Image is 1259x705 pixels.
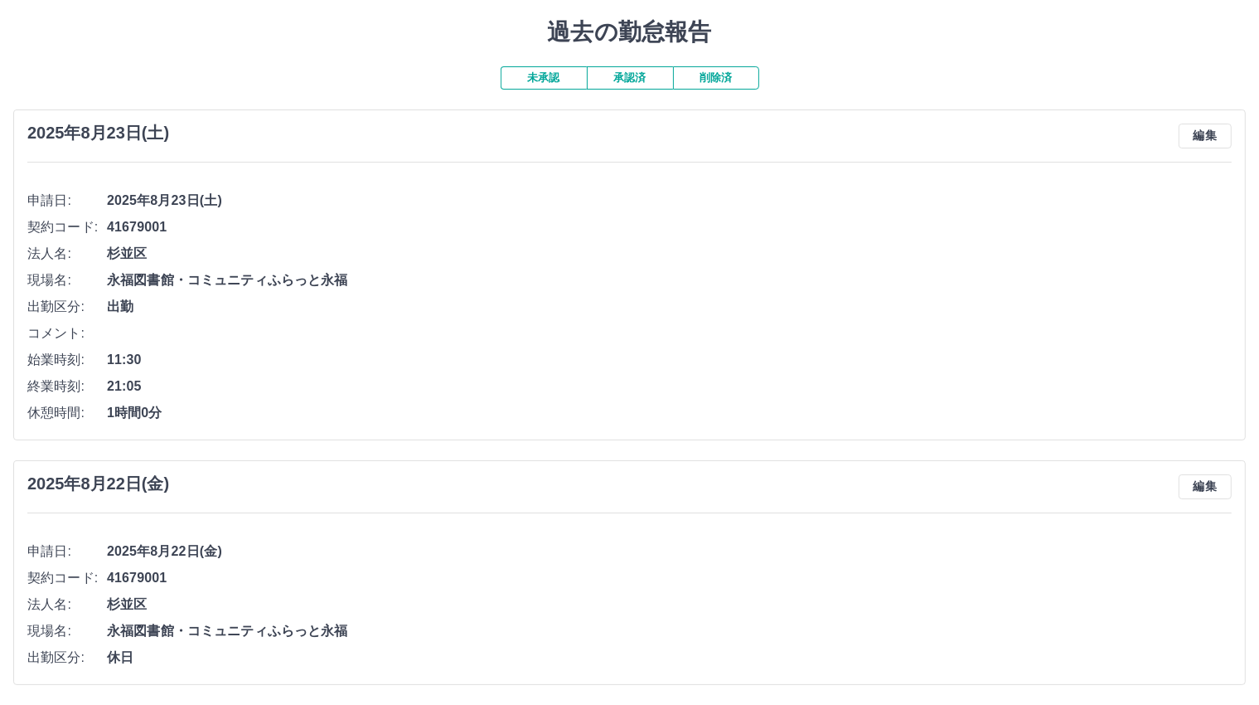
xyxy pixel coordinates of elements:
[587,66,673,90] button: 承認済
[1179,474,1232,499] button: 編集
[107,403,1232,423] span: 1時間0分
[107,270,1232,290] span: 永福図書館・コミュニティふらっと永福
[13,18,1246,46] h1: 過去の勤怠報告
[107,244,1232,264] span: 杉並区
[27,217,107,237] span: 契約コード:
[107,568,1232,588] span: 41679001
[27,124,169,143] h3: 2025年8月23日(土)
[27,297,107,317] span: 出勤区分:
[673,66,759,90] button: 削除済
[27,244,107,264] span: 法人名:
[27,595,107,615] span: 法人名:
[27,191,107,211] span: 申請日:
[107,191,1232,211] span: 2025年8月23日(土)
[107,350,1232,370] span: 11:30
[27,377,107,396] span: 終業時刻:
[27,350,107,370] span: 始業時刻:
[107,377,1232,396] span: 21:05
[27,621,107,641] span: 現場名:
[27,542,107,562] span: 申請日:
[27,648,107,668] span: 出勤区分:
[107,648,1232,668] span: 休日
[107,595,1232,615] span: 杉並区
[27,323,107,343] span: コメント:
[107,297,1232,317] span: 出勤
[27,568,107,588] span: 契約コード:
[107,621,1232,641] span: 永福図書館・コミュニティふらっと永福
[107,542,1232,562] span: 2025年8月22日(金)
[501,66,587,90] button: 未承認
[27,474,169,494] h3: 2025年8月22日(金)
[1179,124,1232,148] button: 編集
[27,403,107,423] span: 休憩時間:
[27,270,107,290] span: 現場名:
[107,217,1232,237] span: 41679001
